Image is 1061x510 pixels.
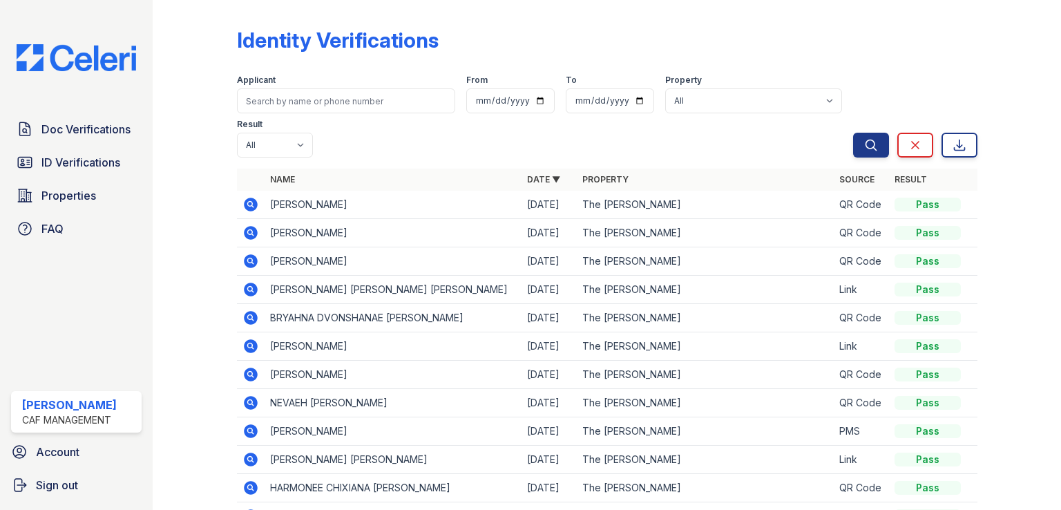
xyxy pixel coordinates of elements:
[22,413,117,427] div: CAF Management
[895,198,961,211] div: Pass
[834,361,889,389] td: QR Code
[895,368,961,381] div: Pass
[265,247,522,276] td: [PERSON_NAME]
[834,219,889,247] td: QR Code
[522,389,577,417] td: [DATE]
[577,276,834,304] td: The [PERSON_NAME]
[895,396,961,410] div: Pass
[895,174,927,185] a: Result
[577,304,834,332] td: The [PERSON_NAME]
[265,219,522,247] td: [PERSON_NAME]
[834,247,889,276] td: QR Code
[582,174,629,185] a: Property
[577,389,834,417] td: The [PERSON_NAME]
[895,226,961,240] div: Pass
[522,247,577,276] td: [DATE]
[41,220,64,237] span: FAQ
[41,121,131,138] span: Doc Verifications
[522,474,577,502] td: [DATE]
[41,187,96,204] span: Properties
[11,115,142,143] a: Doc Verifications
[834,191,889,219] td: QR Code
[665,75,702,86] label: Property
[834,417,889,446] td: PMS
[895,339,961,353] div: Pass
[895,283,961,296] div: Pass
[270,174,295,185] a: Name
[566,75,577,86] label: To
[6,44,147,71] img: CE_Logo_Blue-a8612792a0a2168367f1c8372b55b34899dd931a85d93a1a3d3e32e68fde9ad4.png
[41,154,120,171] span: ID Verifications
[577,191,834,219] td: The [PERSON_NAME]
[577,446,834,474] td: The [PERSON_NAME]
[522,219,577,247] td: [DATE]
[265,474,522,502] td: HARMONEE CHIXIANA [PERSON_NAME]
[265,304,522,332] td: BRYAHNA DVONSHANAE [PERSON_NAME]
[265,446,522,474] td: [PERSON_NAME] [PERSON_NAME]
[265,389,522,417] td: NEVAEH [PERSON_NAME]
[265,361,522,389] td: [PERSON_NAME]
[237,119,262,130] label: Result
[895,481,961,495] div: Pass
[466,75,488,86] label: From
[834,474,889,502] td: QR Code
[522,446,577,474] td: [DATE]
[895,453,961,466] div: Pass
[577,361,834,389] td: The [PERSON_NAME]
[834,446,889,474] td: Link
[36,444,79,460] span: Account
[265,332,522,361] td: [PERSON_NAME]
[577,332,834,361] td: The [PERSON_NAME]
[834,304,889,332] td: QR Code
[577,247,834,276] td: The [PERSON_NAME]
[522,191,577,219] td: [DATE]
[22,397,117,413] div: [PERSON_NAME]
[265,417,522,446] td: [PERSON_NAME]
[577,219,834,247] td: The [PERSON_NAME]
[6,471,147,499] a: Sign out
[265,191,522,219] td: [PERSON_NAME]
[834,332,889,361] td: Link
[839,174,874,185] a: Source
[895,254,961,268] div: Pass
[577,417,834,446] td: The [PERSON_NAME]
[6,438,147,466] a: Account
[237,75,276,86] label: Applicant
[834,276,889,304] td: Link
[522,361,577,389] td: [DATE]
[237,28,439,53] div: Identity Verifications
[577,474,834,502] td: The [PERSON_NAME]
[527,174,560,185] a: Date ▼
[11,182,142,209] a: Properties
[11,215,142,243] a: FAQ
[237,88,455,113] input: Search by name or phone number
[895,311,961,325] div: Pass
[522,304,577,332] td: [DATE]
[265,276,522,304] td: [PERSON_NAME] [PERSON_NAME] [PERSON_NAME]
[895,424,961,438] div: Pass
[11,149,142,176] a: ID Verifications
[522,417,577,446] td: [DATE]
[834,389,889,417] td: QR Code
[522,276,577,304] td: [DATE]
[36,477,78,493] span: Sign out
[522,332,577,361] td: [DATE]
